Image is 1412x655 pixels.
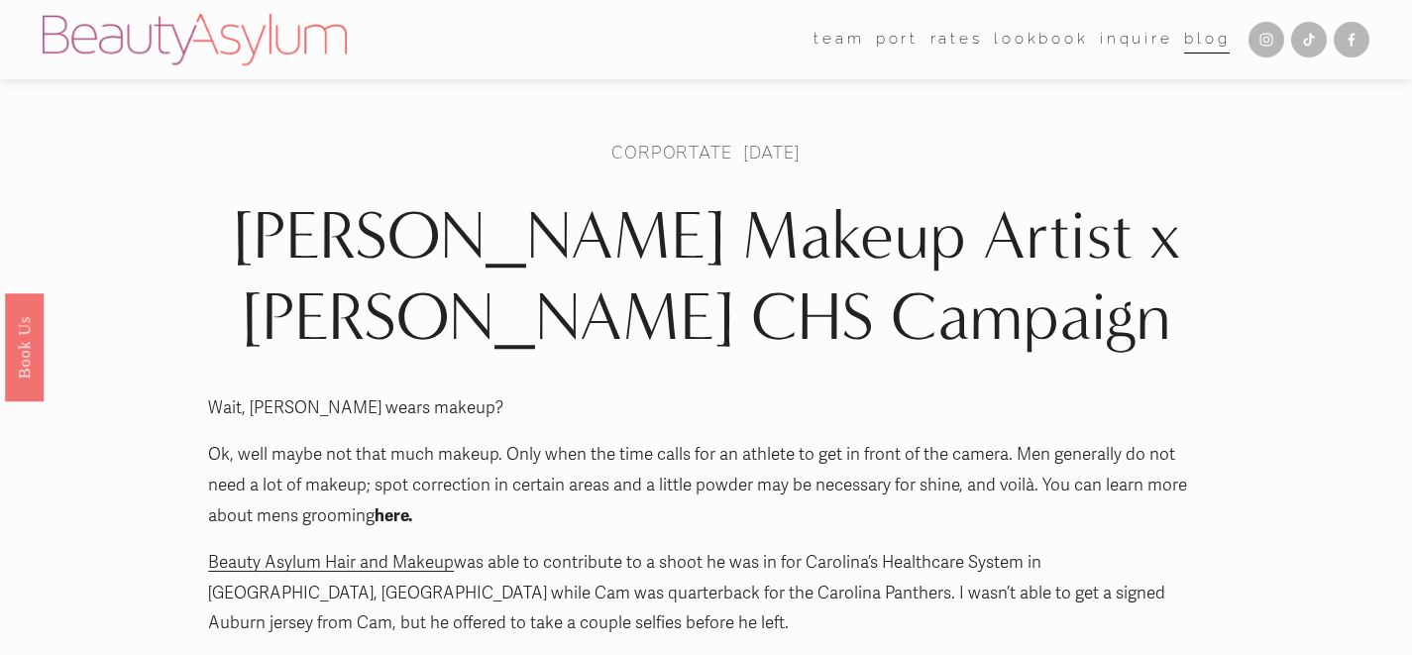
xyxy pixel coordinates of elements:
[1184,25,1230,55] a: Blog
[994,25,1089,55] a: Lookbook
[930,25,983,55] a: Rates
[611,141,732,164] a: Corportate
[5,292,44,400] a: Book Us
[1249,22,1284,57] a: Instagram
[1100,25,1173,55] a: Inquire
[208,548,1204,639] p: was able to contribute to a shoot he was in for Carolina’s Healthcare System in [GEOGRAPHIC_DATA]...
[208,196,1204,359] h1: [PERSON_NAME] Makeup Artist x [PERSON_NAME] CHS Campaign
[1291,22,1327,57] a: TikTok
[743,141,801,164] span: [DATE]
[876,25,919,55] a: port
[43,14,347,65] img: Beauty Asylum | Bridal Hair &amp; Makeup Charlotte &amp; Atlanta
[208,393,1204,424] p: Wait, [PERSON_NAME] wears makeup?
[1334,22,1369,57] a: Facebook
[814,26,864,54] span: team
[208,552,454,573] a: Beauty Asylum Hair and Makeup
[208,440,1204,531] p: Ok, well maybe not that much makeup. Only when the time calls for an athlete to get in front of t...
[375,505,412,526] strong: here.
[814,25,864,55] a: folder dropdown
